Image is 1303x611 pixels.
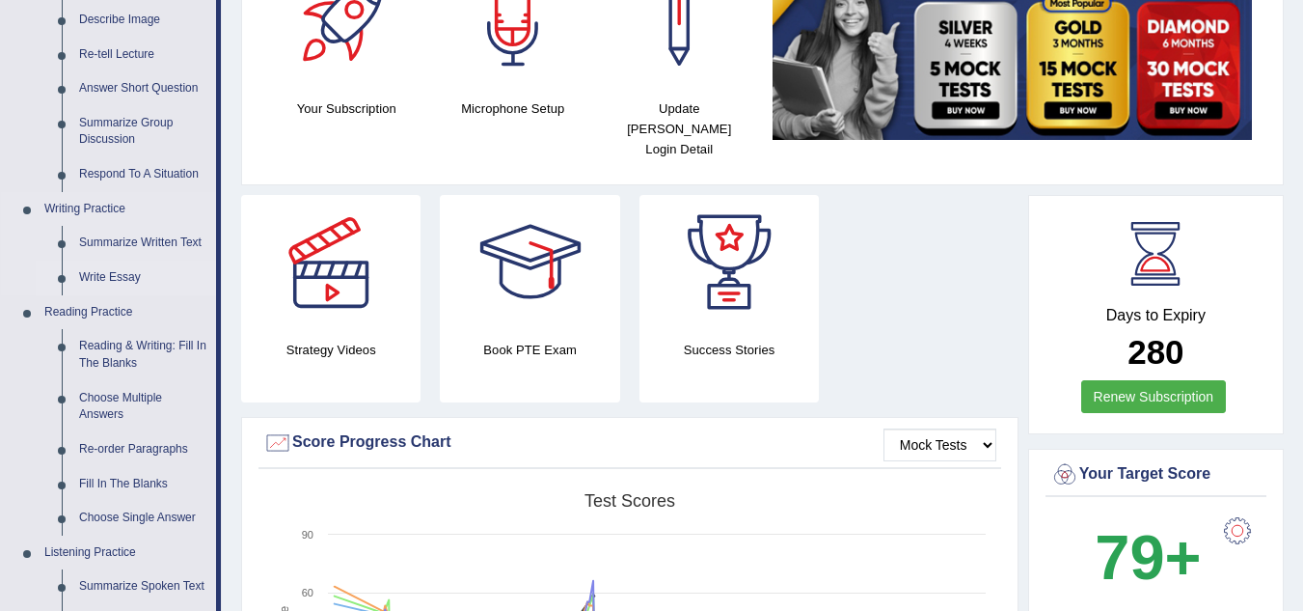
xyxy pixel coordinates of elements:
[440,98,587,119] h4: Microphone Setup
[70,157,216,192] a: Respond To A Situation
[70,432,216,467] a: Re-order Paragraphs
[36,295,216,330] a: Reading Practice
[70,329,216,380] a: Reading & Writing: Fill In The Blanks
[302,587,313,598] text: 60
[584,491,675,511] tspan: Test scores
[70,467,216,502] a: Fill In The Blanks
[1050,307,1262,324] h4: Days to Expiry
[70,226,216,261] a: Summarize Written Text
[70,3,216,38] a: Describe Image
[70,106,216,157] a: Summarize Group Discussion
[36,192,216,227] a: Writing Practice
[606,98,753,159] h4: Update [PERSON_NAME] Login Detail
[36,536,216,570] a: Listening Practice
[263,429,996,458] div: Score Progress Chart
[440,340,619,360] h4: Book PTE Exam
[241,340,421,360] h4: Strategy Videos
[273,98,421,119] h4: Your Subscription
[1081,380,1227,413] a: Renew Subscription
[639,340,819,360] h4: Success Stories
[70,501,216,536] a: Choose Single Answer
[1095,522,1201,593] b: 79+
[1050,460,1262,489] div: Your Target Score
[1127,333,1183,371] b: 280
[70,261,216,295] a: Write Essay
[70,569,216,604] a: Summarize Spoken Text
[70,38,216,72] a: Re-tell Lecture
[70,381,216,432] a: Choose Multiple Answers
[302,529,313,541] text: 90
[70,71,216,106] a: Answer Short Question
